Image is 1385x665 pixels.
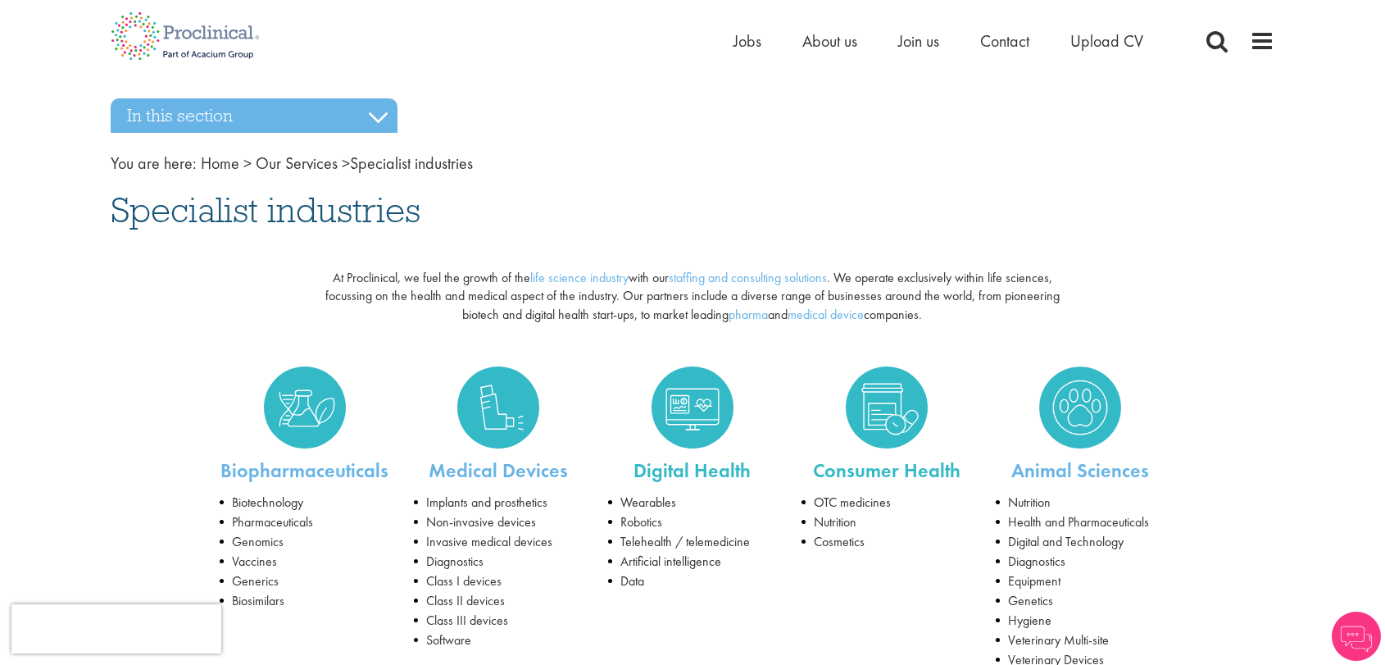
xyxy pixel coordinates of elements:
[220,512,389,532] li: Pharmaceuticals
[530,269,629,286] a: life science industry
[801,512,971,532] li: Nutrition
[788,306,864,323] a: medical device
[11,604,221,654] iframe: reCAPTCHA
[1039,367,1121,449] img: Animal Sciences
[980,30,1029,52] a: Contact
[801,493,971,512] li: OTC medicines
[256,153,338,174] a: breadcrumb link to Our Services
[608,512,778,532] li: Robotics
[729,306,768,323] a: pharma
[801,532,971,552] li: Cosmetics
[733,30,761,52] a: Jobs
[220,532,389,552] li: Genomics
[220,572,389,591] li: Generics
[801,457,971,485] p: Consumer Health
[652,367,733,449] img: Digital Health
[414,631,584,650] li: Software
[414,591,584,611] li: Class II devices
[608,532,778,552] li: Telehealth / telemedicine
[1011,458,1149,483] a: Animal Sciences
[414,572,584,591] li: Class I devices
[342,153,350,174] span: >
[243,153,252,174] span: >
[996,512,1165,532] li: Health and Pharmaceuticals
[429,458,568,483] a: Medical Devices
[414,611,584,631] li: Class III devices
[996,591,1165,611] li: Genetics
[201,153,239,174] a: breadcrumb link to Home
[220,552,389,572] li: Vaccines
[1070,30,1143,52] a: Upload CV
[414,552,584,572] li: Diagnostics
[264,367,346,449] img: Biopharmaceuticals
[201,153,473,174] span: Specialist industries
[608,552,778,572] li: Artificial intelligence
[996,532,1165,552] li: Digital and Technology
[309,269,1077,326] p: At Proclinical, we fuel the growth of the with our . We operate exclusively within life sciences,...
[414,493,584,512] li: Implants and prosthetics
[111,98,397,133] h3: In this section
[846,367,928,449] img: Consumer Health
[220,591,389,611] li: Biosimilars
[414,532,584,552] li: Invasive medical devices
[996,552,1165,572] li: Diagnostics
[111,153,197,174] span: You are here:
[996,493,1165,512] li: Nutrition
[898,30,939,52] a: Join us
[802,30,857,52] a: About us
[220,367,389,449] a: Biopharmaceuticals
[608,493,778,512] li: Wearables
[608,572,778,591] li: Data
[669,269,827,286] a: staffing and consulting solutions
[414,367,584,449] a: Medical Devices
[220,493,389,512] li: Biotechnology
[996,572,1165,591] li: Equipment
[220,458,388,483] a: Biopharmaceuticals
[1332,612,1381,661] img: Chatbot
[996,611,1165,631] li: Hygiene
[457,367,539,449] img: Medical Devices
[608,457,778,485] p: Digital Health
[111,188,420,232] span: Specialist industries
[414,512,584,532] li: Non-invasive devices
[996,631,1165,650] li: Veterinary Multi-site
